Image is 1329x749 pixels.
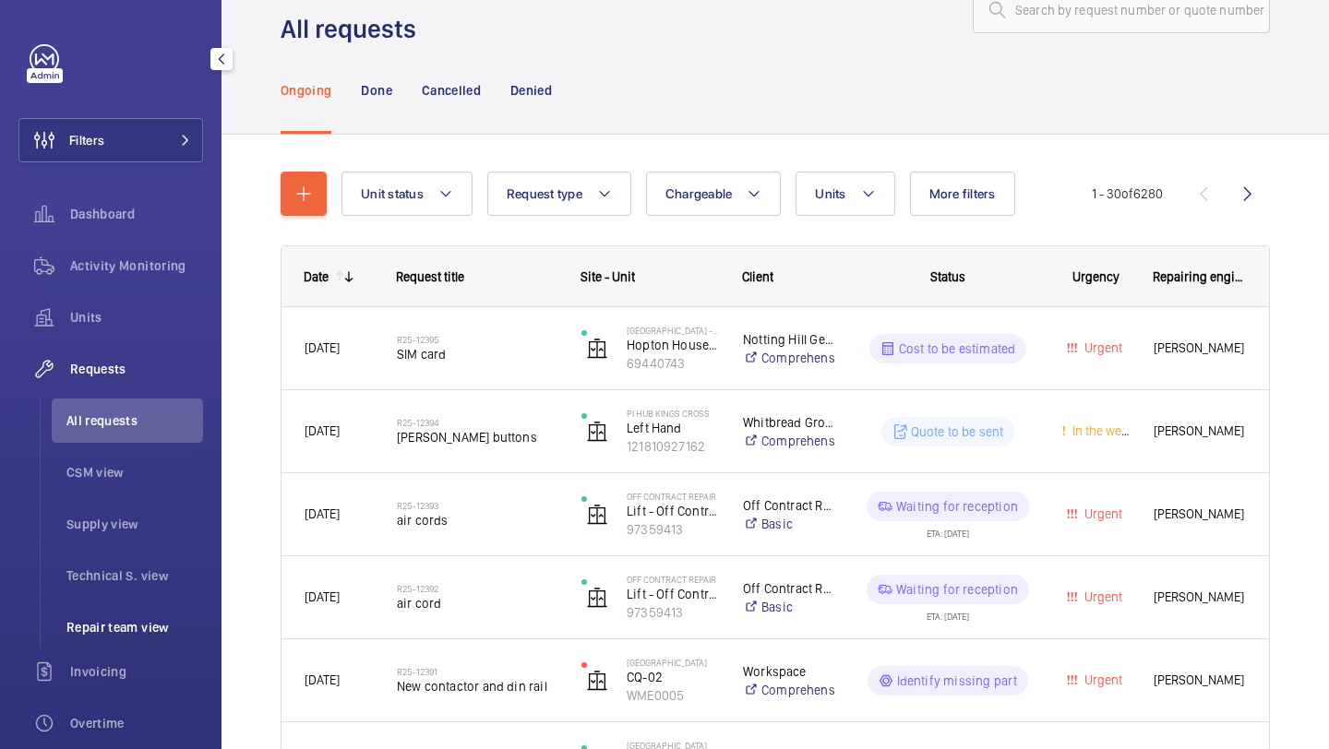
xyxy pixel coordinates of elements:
span: More filters [929,186,996,201]
span: [PERSON_NAME] [1154,670,1246,691]
p: Workspace [743,662,834,681]
h2: R25-12394 [397,417,557,428]
a: Comprehensive [743,432,834,450]
p: Done [361,81,391,100]
button: Units [796,172,894,216]
span: Repairing engineer [1153,269,1247,284]
img: elevator.svg [586,421,608,443]
span: [PERSON_NAME] buttons [397,428,557,446]
p: 97359413 [627,603,719,622]
span: Urgent [1081,340,1122,355]
a: Comprehensive [743,681,834,699]
h2: R25-12391 [397,666,557,677]
p: 121810927162 [627,437,719,456]
span: [DATE] [305,340,340,355]
p: Whitbread Group PLC [743,413,834,432]
span: Filters [69,131,104,149]
span: air cords [397,511,557,529]
span: Unit status [361,186,424,201]
span: New contactor and din rail [397,677,557,695]
button: Chargeable [646,172,782,216]
span: Supply view [66,515,203,533]
p: Off Contract Repair [627,491,719,502]
span: Urgency [1072,269,1119,284]
p: Waiting for reception [896,580,1018,599]
span: air cord [397,594,557,612]
p: Lift - Off Contract [627,502,719,520]
p: Waiting for reception [896,497,1018,516]
p: [GEOGRAPHIC_DATA] - High Risk Building [627,325,719,336]
span: Repair team view [66,618,203,636]
div: Date [304,269,329,284]
p: Off Contract Repairs [743,496,834,515]
span: Urgent [1081,672,1122,687]
p: Lift - Off Contract [627,585,719,603]
span: Units [70,308,203,327]
p: Ongoing [281,81,331,100]
span: 1 - 30 6280 [1092,187,1163,200]
span: Urgent [1081,506,1122,521]
span: Dashboard [70,205,203,223]
span: Invoicing [70,662,203,681]
span: Status [930,269,965,284]
h2: R25-12392 [397,583,557,594]
p: 97359413 [627,520,719,539]
span: Request type [507,186,582,201]
p: [GEOGRAPHIC_DATA] [627,657,719,668]
p: CQ-02 [627,668,719,686]
span: Chargeable [665,186,733,201]
span: Site - Unit [581,269,635,284]
button: Request type [487,172,631,216]
p: WME0005 [627,686,719,705]
p: Off Contract Repair [627,574,719,585]
a: Basic [743,515,834,533]
span: Units [815,186,845,201]
h2: R25-12393 [397,500,557,511]
button: Filters [18,118,203,162]
span: In the week [1069,423,1134,438]
button: Unit status [341,172,473,216]
span: [DATE] [305,672,340,687]
p: Hopton House - Lift 1 [627,336,719,354]
span: [PERSON_NAME] [1154,587,1246,608]
span: [PERSON_NAME] [1154,504,1246,525]
span: [DATE] [305,506,340,521]
span: Client [742,269,773,284]
span: Requests [70,360,203,378]
span: [DATE] [305,423,340,438]
p: 69440743 [627,354,719,373]
span: of [1121,186,1133,201]
span: SIM card [397,345,557,363]
p: Identify missing part [897,672,1018,690]
img: elevator.svg [586,587,608,609]
span: All requests [66,411,203,430]
p: Cost to be estimated [899,339,1016,358]
p: Left Hand [627,419,719,437]
p: Quote to be sent [911,422,1004,441]
span: Overtime [70,714,203,732]
img: elevator.svg [586,338,608,360]
p: PI Hub Kings Cross [627,408,719,419]
p: Notting Hill Genesis [743,330,834,349]
span: [PERSON_NAME] [1154,421,1246,442]
img: elevator.svg [586,670,608,692]
span: [PERSON_NAME] [1154,338,1246,359]
span: Urgent [1081,589,1122,604]
div: ETA: [DATE] [927,604,969,621]
span: CSM view [66,463,203,481]
p: Off Contract Repairs [743,579,834,598]
p: Cancelled [422,81,481,100]
h1: All requests [281,12,427,46]
p: Denied [510,81,552,100]
a: Basic [743,598,834,616]
span: Technical S. view [66,566,203,585]
button: More filters [910,172,1015,216]
a: Comprehensive [743,349,834,367]
span: Request title [396,269,464,284]
img: elevator.svg [586,504,608,526]
div: ETA: [DATE] [927,521,969,538]
span: [DATE] [305,589,340,604]
h2: R25-12395 [397,334,557,345]
span: Activity Monitoring [70,256,203,275]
